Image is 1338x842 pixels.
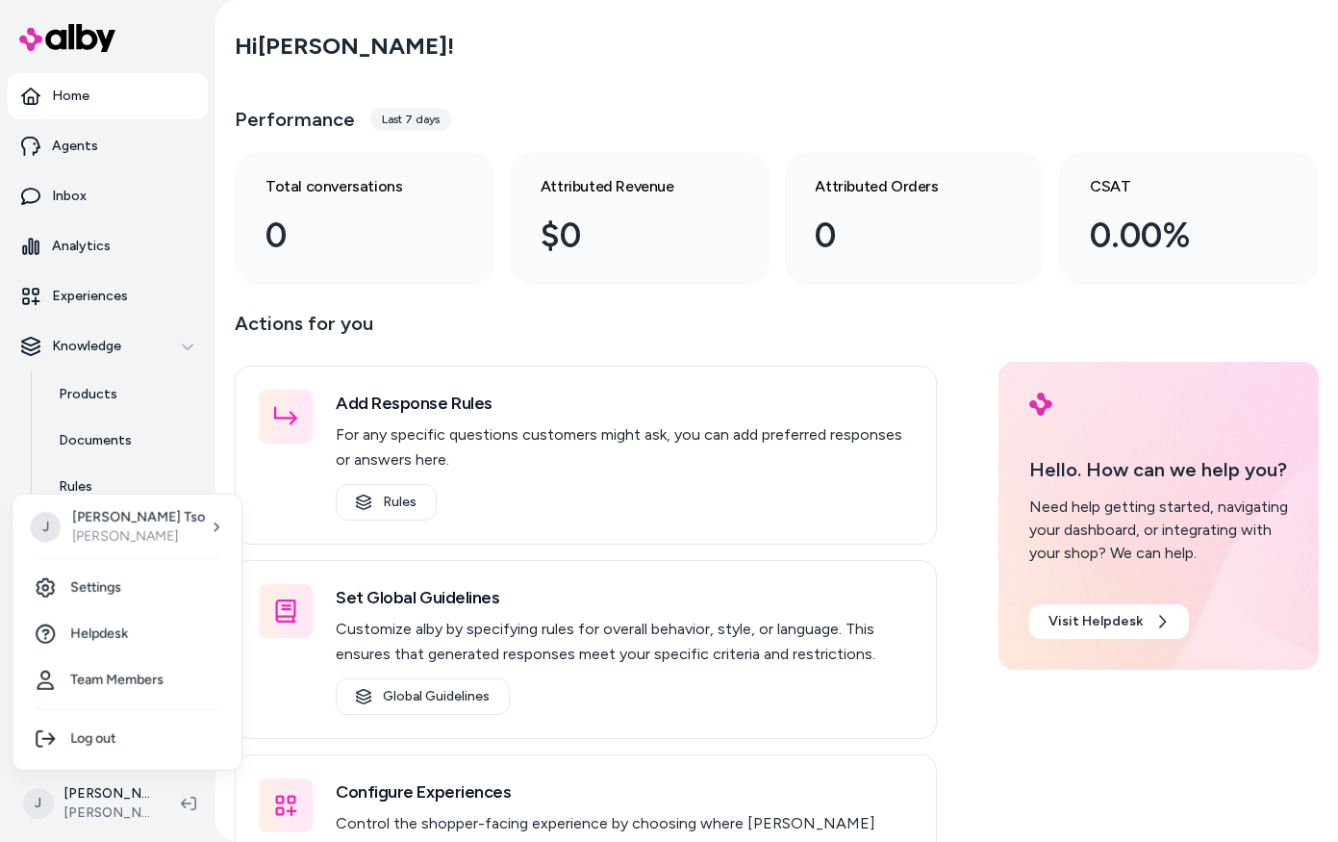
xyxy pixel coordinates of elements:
span: Helpdesk [70,625,128,644]
div: Log out [20,716,234,762]
p: [PERSON_NAME] [72,527,205,547]
span: J [30,512,61,543]
p: [PERSON_NAME] Tso [72,508,205,527]
a: Team Members [20,657,234,703]
a: Settings [20,565,234,611]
